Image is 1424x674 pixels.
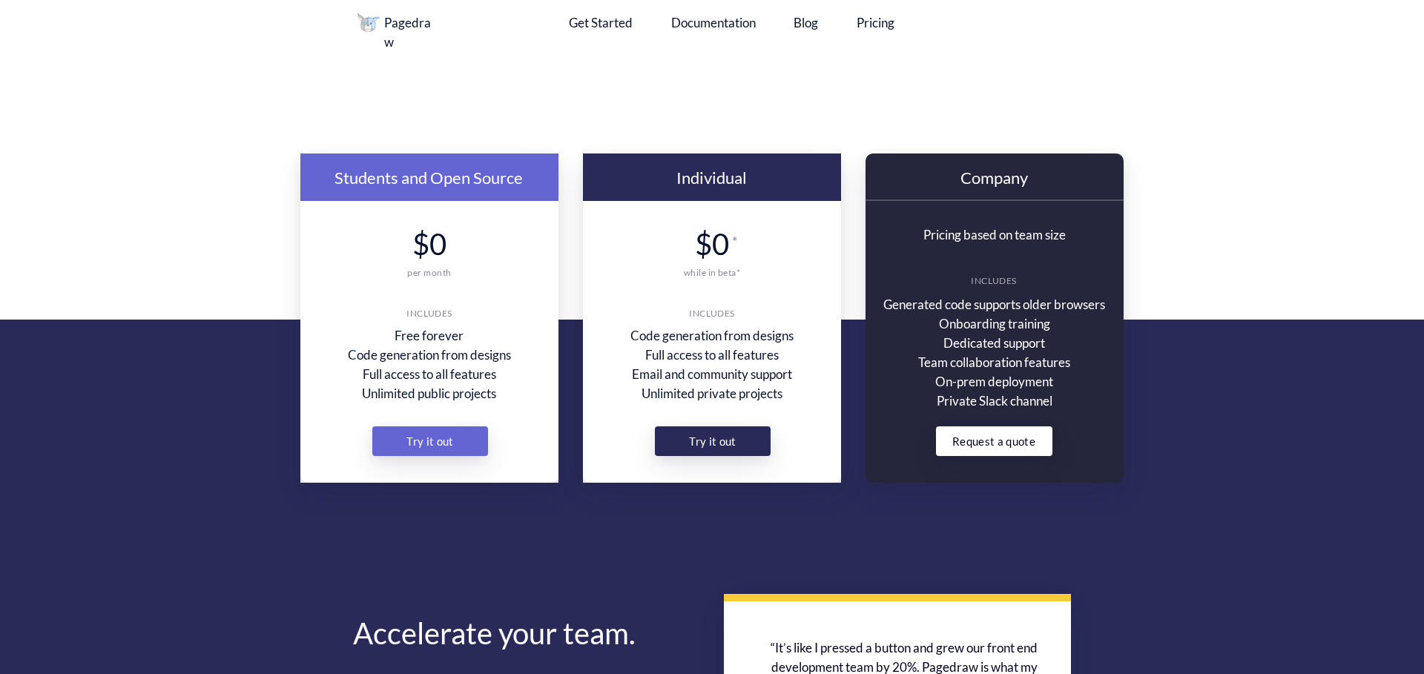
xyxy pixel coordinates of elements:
div: INCLUDES [406,308,452,319]
div: Pricing based on team size [899,225,1090,245]
div: Full access to all features [610,346,814,365]
a: Request a quote [936,426,1052,456]
a: Pricing [857,13,894,33]
div: $0 [412,225,446,262]
img: image.png [357,13,380,32]
div: Try it out [399,426,461,456]
div: Full access to all features [337,365,521,384]
div: Free forever [337,326,521,346]
a: Blog [794,13,819,33]
div: On-prem deployment [879,372,1110,391]
div: INCLUDES [971,275,1017,286]
div: INCLUDES [689,308,735,319]
div: Try it out [682,426,744,456]
div: Team collaboration features [879,353,1110,372]
div: Unlimited private projects [610,384,814,403]
div: Private Slack channel [879,391,1110,411]
div: Company [949,168,1039,188]
div: per month [401,267,458,278]
div: Request a quote [941,426,1046,456]
div: Accelerate your team. [353,615,679,652]
a: Pagedraw [357,13,461,51]
div: while in beta* [666,267,758,278]
div: Email and community support [610,365,814,384]
div: Onboarding training [879,314,1110,334]
div: Code generation from designs [337,346,521,365]
div: Code generation from designs [610,326,814,346]
div: Students and Open Source [332,168,526,188]
div: Generated code supports older browsers [879,295,1110,314]
a: Try it out [372,426,488,456]
div: $0 [694,225,729,262]
a: Try it out [655,426,771,456]
div: Pagedraw [384,13,440,51]
div: Individual [633,168,790,188]
a: Get Started [569,13,633,33]
div: Unlimited public projects [337,384,521,403]
div: Dedicated support [879,334,1110,353]
a: Documentation [671,13,756,33]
